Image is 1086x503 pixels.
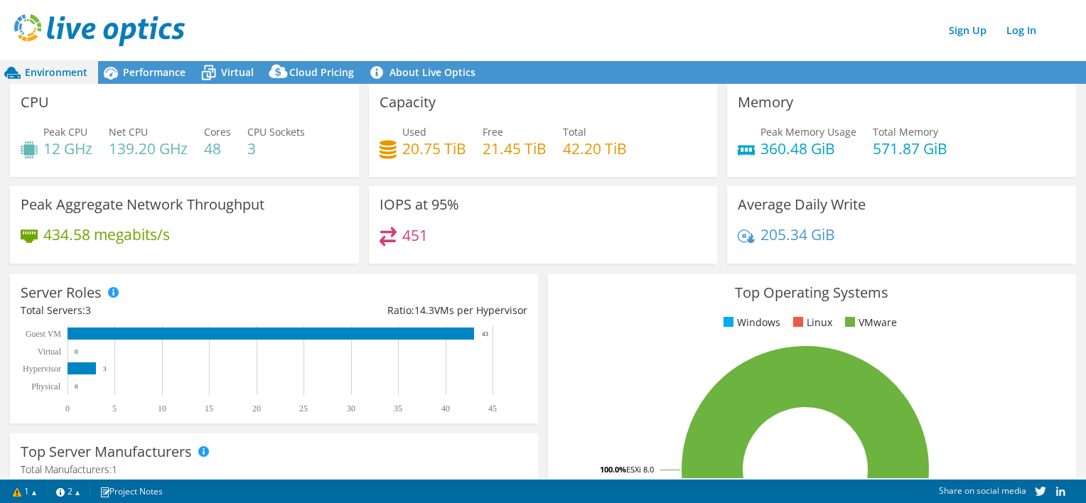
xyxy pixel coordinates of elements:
text: 45 [488,404,497,413]
span: Virtual [221,65,254,79]
text: 10 [158,404,166,413]
h4: 571.87 GiB [873,141,947,156]
span: Cores [204,125,231,139]
h4: 360.48 GiB [760,141,856,156]
text: 0 [75,348,78,355]
tspan: ESXi 8.0 [626,464,654,475]
h3: Memory [738,94,793,110]
text: 40 [441,404,450,413]
h3: Top Server Manufacturers [21,444,192,460]
a: 2 [46,482,90,500]
span: Total Memory [873,125,938,139]
h3: CPU [21,94,49,110]
h3: Server Roles [21,285,102,301]
span: Environment [25,65,87,79]
span: CPU Sockets [247,125,305,139]
h4: 139.20 GHz [109,141,188,156]
span: 14.3 [414,303,434,317]
h4: 3 [247,141,305,156]
h4: 12 GHz [43,141,92,156]
span: Share on social media [939,485,1026,497]
li: Windows [720,315,780,330]
text: 35 [394,404,402,413]
a: Sign Up [942,20,994,40]
h3: Top Operating Systems [559,285,1065,301]
span: Total [563,125,586,139]
span: 1 [112,463,117,476]
text: 5 [112,404,117,413]
text: 0 [65,404,70,413]
text: Hypervisor [23,364,61,374]
span: Peak CPU [43,125,87,139]
li: Linux [790,315,832,330]
li: VMware [842,315,897,330]
h3: IOPS at 95% [380,197,459,212]
a: Project Notes [90,482,173,500]
text: 0 [75,383,78,390]
h4: Total Manufacturers: [21,462,527,477]
h4: 205.34 GiB [760,227,835,242]
text: 15 [205,404,213,413]
span: Performance [123,65,186,79]
tspan: 100.0% [600,464,626,475]
h4: 20.75 TiB [402,141,466,156]
img: live_optics_svg.svg [14,14,185,46]
span: Used [402,125,426,139]
span: Free [483,125,503,139]
text: 20 [252,404,261,413]
h4: 434.58 megabits/s [43,227,170,242]
text: 43 [482,330,489,337]
h3: Peak Aggregate Network Throughput [21,197,264,212]
span: 3 [85,303,91,317]
h3: Capacity [380,94,436,110]
a: 1 [3,482,47,500]
h4: 21.45 TiB [483,141,547,156]
span: Net CPU [109,125,148,139]
h3: Average Daily Write [738,197,866,212]
text: Virtual [38,347,62,357]
a: Log In [999,20,1043,40]
a: About Live Optics [365,61,486,84]
text: 25 [299,404,308,413]
span: Peak Memory Usage [760,125,856,139]
text: Guest VM [26,329,61,339]
div: Ratio: VMs per Hypervisor [274,303,527,318]
text: 30 [347,404,355,413]
span: Cloud Pricing [289,65,354,79]
text: 3 [103,365,107,372]
h4: 451 [402,227,428,243]
h4: 48 [204,141,231,156]
div: Total Servers: [21,303,274,318]
h4: 42.20 TiB [563,141,627,156]
text: Physical [31,382,60,391]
